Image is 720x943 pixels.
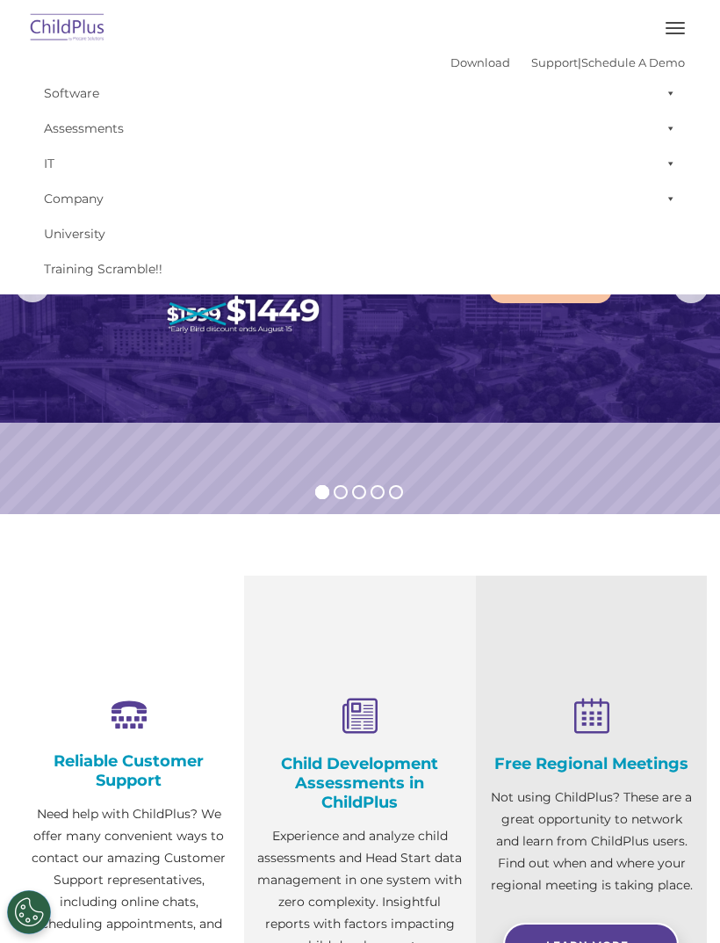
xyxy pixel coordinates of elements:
[26,751,231,790] h4: Reliable Customer Support
[35,111,685,146] a: Assessments
[450,55,510,69] a: Download
[26,8,109,49] img: ChildPlus by Procare Solutions
[581,55,685,69] a: Schedule A Demo
[257,754,462,812] h4: Child Development Assessments in ChildPlus
[7,890,51,934] button: Cookies Settings
[35,146,685,181] a: IT
[35,216,685,251] a: University
[531,55,578,69] a: Support
[35,181,685,216] a: Company
[424,753,720,943] iframe: Chat Widget
[450,55,685,69] font: |
[35,251,685,287] a: Training Scramble!!
[35,76,685,111] a: Software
